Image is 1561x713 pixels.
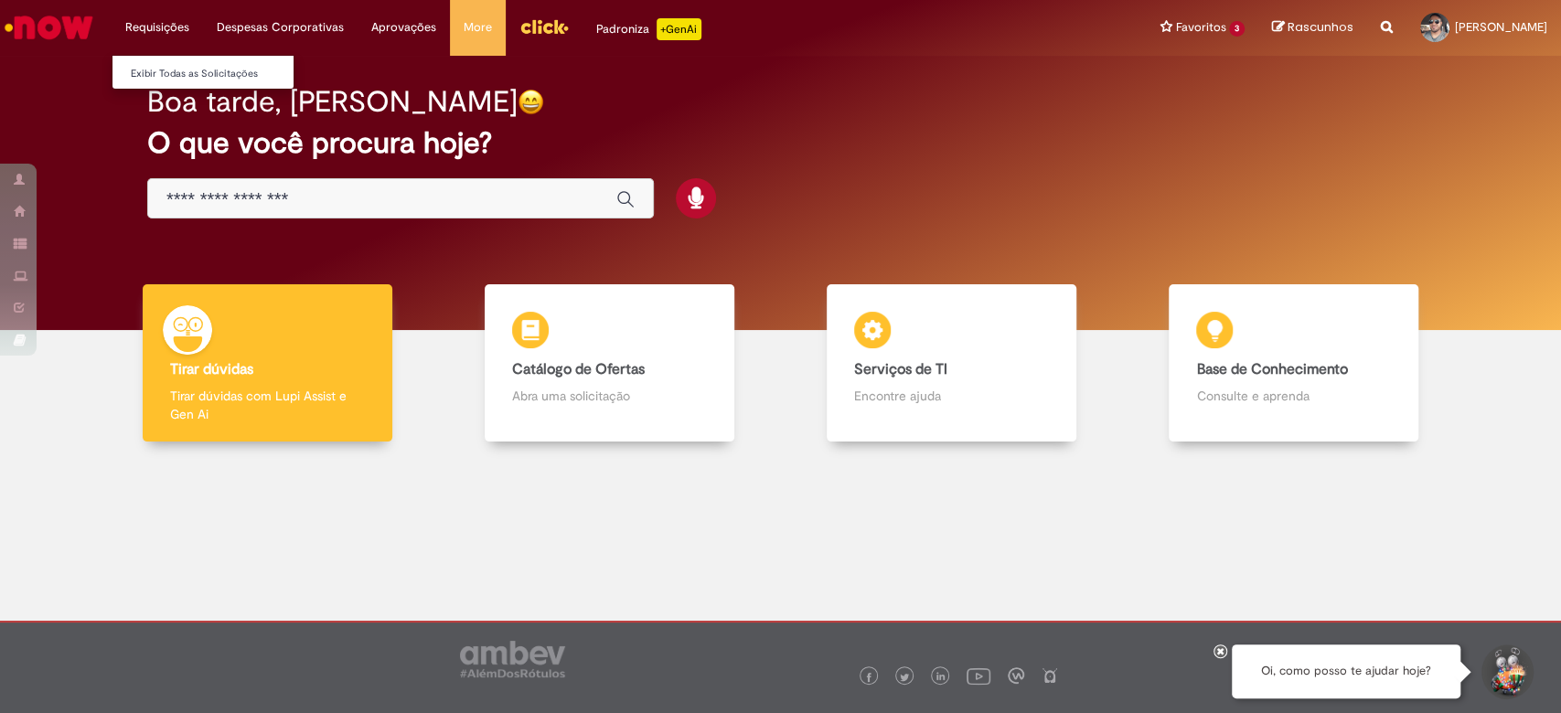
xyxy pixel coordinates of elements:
div: Padroniza [596,18,701,40]
span: Rascunhos [1288,18,1353,36]
span: Requisições [125,18,189,37]
b: Catálogo de Ofertas [512,360,645,378]
img: logo_footer_youtube.png [967,664,990,687]
img: logo_footer_linkedin.png [936,672,946,683]
p: Tirar dúvidas com Lupi Assist e Gen Ai [170,387,365,423]
a: Base de Conhecimento Consulte e aprenda [1123,284,1465,442]
img: logo_footer_naosei.png [1042,667,1058,684]
p: Consulte e aprenda [1196,387,1391,405]
img: logo_footer_facebook.png [864,673,873,682]
b: Serviços de TI [854,360,947,378]
span: More [464,18,492,37]
span: Favoritos [1175,18,1225,37]
h2: Boa tarde, [PERSON_NAME] [147,86,518,118]
img: happy-face.png [518,89,544,115]
a: Exibir Todas as Solicitações [112,64,314,84]
a: Serviços de TI Encontre ajuda [781,284,1123,442]
img: click_logo_yellow_360x200.png [519,13,569,40]
p: Encontre ajuda [854,387,1049,405]
b: Tirar dúvidas [170,360,253,378]
p: Abra uma solicitação [512,387,707,405]
b: Base de Conhecimento [1196,360,1347,378]
ul: Requisições [112,55,294,90]
span: Aprovações [371,18,436,37]
a: Tirar dúvidas Tirar dúvidas com Lupi Assist e Gen Ai [96,284,438,442]
img: logo_footer_workplace.png [1008,667,1024,684]
img: logo_footer_ambev_rotulo_gray.png [460,641,565,677]
img: logo_footer_twitter.png [900,673,909,682]
span: Despesas Corporativas [217,18,344,37]
div: Oi, como posso te ajudar hoje? [1232,644,1460,698]
p: +GenAi [657,18,701,40]
span: 3 [1229,21,1245,37]
button: Iniciar Conversa de Suporte [1479,644,1534,699]
span: [PERSON_NAME] [1455,19,1547,35]
a: Catálogo de Ofertas Abra uma solicitação [438,284,780,442]
h2: O que você procura hoje? [147,127,1414,159]
a: Rascunhos [1272,19,1353,37]
img: ServiceNow [2,9,96,46]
